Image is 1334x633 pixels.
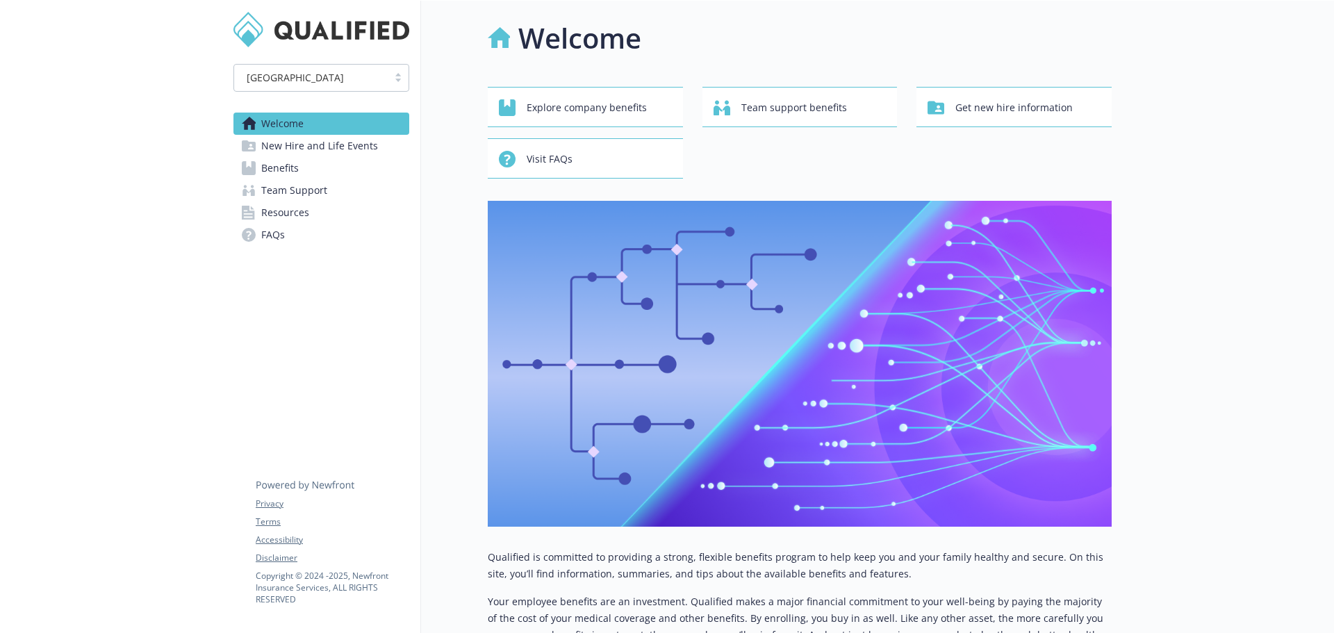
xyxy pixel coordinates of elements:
a: FAQs [233,224,409,246]
a: New Hire and Life Events [233,135,409,157]
span: FAQs [261,224,285,246]
a: Accessibility [256,534,409,546]
img: overview page banner [488,201,1112,527]
span: Team support benefits [741,94,847,121]
button: Explore company benefits [488,87,683,127]
button: Visit FAQs [488,138,683,179]
p: Qualified is committed to providing a strong, flexible benefits program to help keep you and your... [488,549,1112,582]
a: Team Support [233,179,409,202]
span: New Hire and Life Events [261,135,378,157]
button: Team support benefits [702,87,898,127]
a: Welcome [233,113,409,135]
span: Visit FAQs [527,146,573,172]
span: Resources [261,202,309,224]
a: Benefits [233,157,409,179]
span: Explore company benefits [527,94,647,121]
p: Copyright © 2024 - 2025 , Newfront Insurance Services, ALL RIGHTS RESERVED [256,570,409,605]
span: [GEOGRAPHIC_DATA] [247,70,344,85]
span: [GEOGRAPHIC_DATA] [241,70,381,85]
h1: Welcome [518,17,641,59]
span: Benefits [261,157,299,179]
a: Resources [233,202,409,224]
span: Team Support [261,179,327,202]
a: Terms [256,516,409,528]
span: Welcome [261,113,304,135]
a: Disclaimer [256,552,409,564]
button: Get new hire information [916,87,1112,127]
span: Get new hire information [955,94,1073,121]
a: Privacy [256,498,409,510]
